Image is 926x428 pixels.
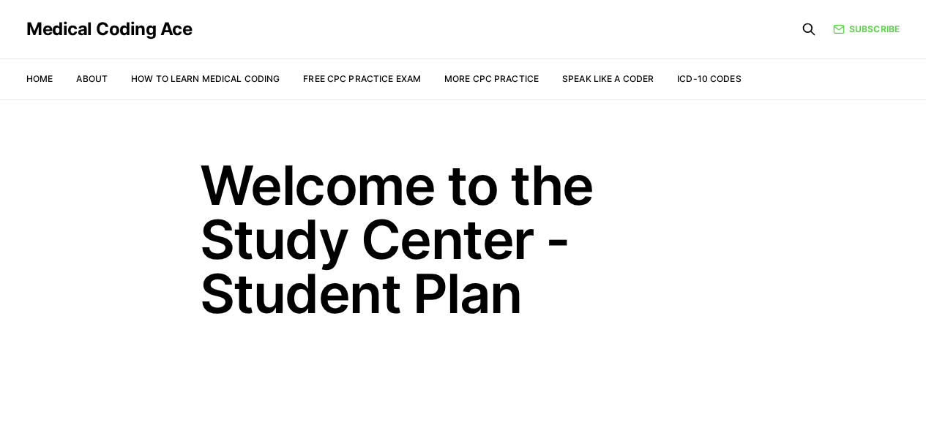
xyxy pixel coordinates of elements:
[131,73,280,84] a: How to Learn Medical Coding
[833,23,900,36] a: Subscribe
[26,20,192,38] a: Medical Coding Ace
[677,73,741,84] a: ICD-10 Codes
[444,73,539,84] a: More CPC Practice
[303,73,421,84] a: Free CPC Practice Exam
[26,73,53,84] a: Home
[200,158,727,320] h1: Welcome to the Study Center - Student Plan
[76,73,108,84] a: About
[562,73,654,84] a: Speak Like a Coder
